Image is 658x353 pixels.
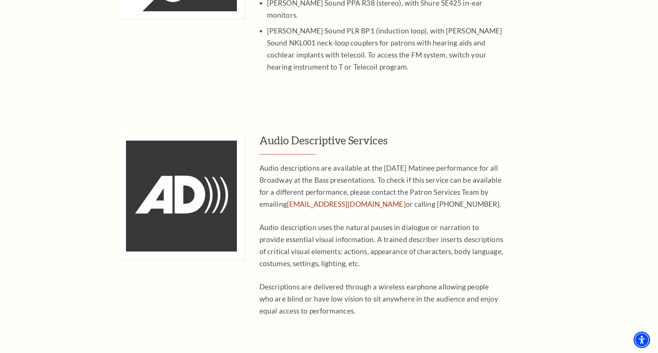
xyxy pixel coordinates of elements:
div: Accessibility Menu [634,332,650,348]
p: Audio description uses the natural pauses in dialogue or narration to provide essential visual in... [259,221,504,270]
li: [PERSON_NAME] Sound PLR BP1 (induction loop), with [PERSON_NAME] Sound NKL001 neck-loop couplers ... [267,21,504,73]
a: [EMAIL_ADDRESS][DOMAIN_NAME] [287,200,406,208]
p: Descriptions are delivered through a wireless earphone allowing people who are blind or have low ... [259,281,504,317]
h3: Audio Descriptive Services [259,133,562,155]
p: Audio descriptions are available at the [DATE] Matinee performance for all Broadway at the Bass p... [259,162,504,210]
img: Audio Descriptive Services [118,133,244,259]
